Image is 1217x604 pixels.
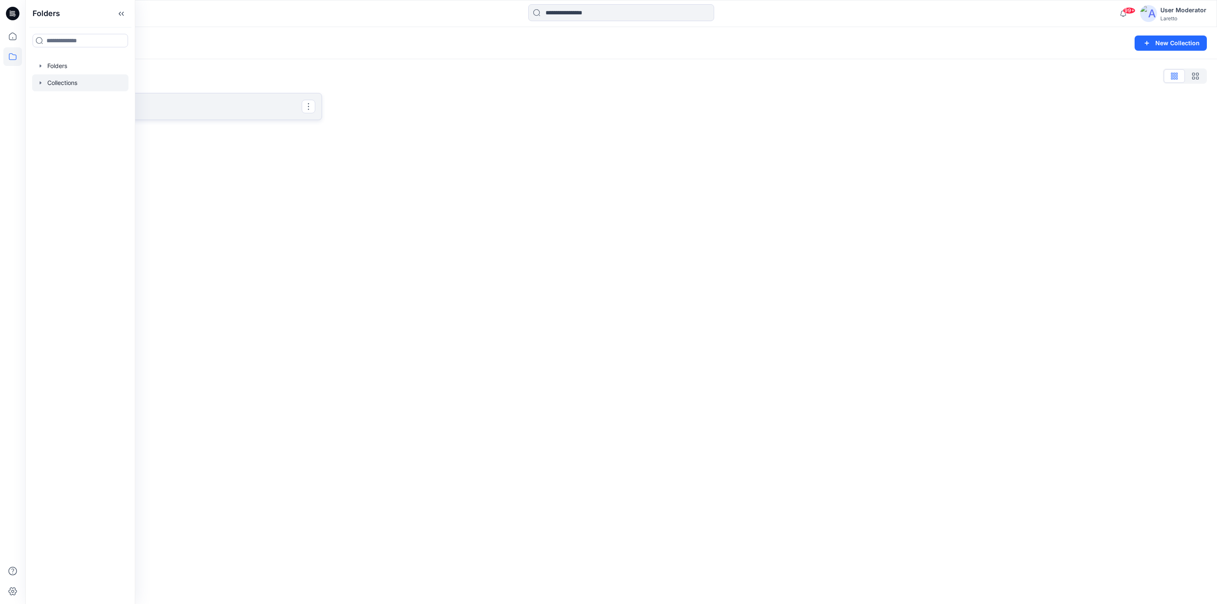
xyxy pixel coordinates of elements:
[1140,5,1157,22] img: avatar
[1135,36,1207,51] button: New Collection
[54,101,302,112] p: TEST
[35,93,322,120] a: TEST
[1123,7,1135,14] span: 99+
[1160,5,1206,15] div: User Moderator
[1160,15,1206,22] div: Laretto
